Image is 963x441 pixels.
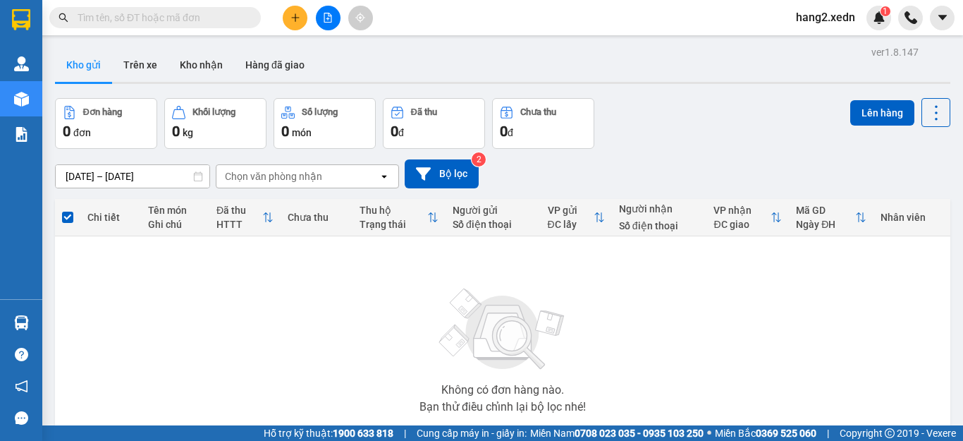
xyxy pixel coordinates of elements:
[432,280,573,379] img: svg+xml;base64,PHN2ZyBjbGFzcz0ibGlzdC1wbHVnX19zdmciIHhtbG5zPSJodHRwOi8vd3d3LnczLm9yZy8yMDAwL3N2Zy...
[873,11,885,24] img: icon-new-feature
[148,205,202,216] div: Tên món
[575,428,704,439] strong: 0708 023 035 - 0935 103 250
[73,127,91,138] span: đơn
[472,152,486,167] sup: 2
[417,425,527,441] span: Cung cấp máy in - giấy in:
[172,123,180,140] span: 0
[14,56,29,71] img: warehouse-icon
[548,219,594,230] div: ĐC lấy
[290,13,300,23] span: plus
[59,13,68,23] span: search
[55,48,112,82] button: Kho gửi
[850,100,914,126] button: Lên hàng
[323,13,333,23] span: file-add
[15,380,28,393] span: notification
[619,220,700,231] div: Số điện thoại
[83,107,122,117] div: Đơn hàng
[56,165,209,188] input: Select a date range.
[904,11,917,24] img: phone-icon
[225,169,322,183] div: Chọn văn phòng nhận
[492,98,594,149] button: Chưa thu0đ
[530,425,704,441] span: Miền Nam
[789,199,873,236] th: Toggle SortBy
[15,348,28,361] span: question-circle
[707,430,711,436] span: ⚪️
[12,9,30,30] img: logo-vxr
[885,428,895,438] span: copyright
[112,48,168,82] button: Trên xe
[283,6,307,30] button: plus
[148,219,202,230] div: Ghi chú
[706,199,789,236] th: Toggle SortBy
[264,425,393,441] span: Hỗ trợ kỹ thuật:
[713,219,771,230] div: ĐC giao
[548,205,594,216] div: VP gửi
[881,6,890,16] sup: 1
[827,425,829,441] span: |
[316,6,341,30] button: file-add
[619,203,700,215] div: Người nhận
[796,219,855,230] div: Ngày ĐH
[288,212,345,223] div: Chưa thu
[383,98,485,149] button: Đã thu0đ
[453,205,534,216] div: Người gửi
[281,123,289,140] span: 0
[541,199,612,236] th: Toggle SortBy
[398,127,404,138] span: đ
[63,123,70,140] span: 0
[333,428,393,439] strong: 1900 633 818
[500,123,508,140] span: 0
[216,219,262,230] div: HTTT
[871,44,919,60] div: ver 1.8.147
[360,205,427,216] div: Thu hộ
[15,411,28,425] span: message
[192,107,235,117] div: Khối lượng
[14,315,29,330] img: warehouse-icon
[14,92,29,107] img: warehouse-icon
[508,127,513,138] span: đ
[883,6,888,16] span: 1
[785,8,866,26] span: hang2.xedn
[55,98,157,149] button: Đơn hàng0đơn
[404,425,406,441] span: |
[360,219,427,230] div: Trạng thái
[164,98,266,149] button: Khối lượng0kg
[419,401,586,413] div: Bạn thử điều chỉnh lại bộ lọc nhé!
[355,13,365,23] span: aim
[936,11,949,24] span: caret-down
[520,107,556,117] div: Chưa thu
[715,425,816,441] span: Miền Bắc
[292,127,312,138] span: món
[168,48,234,82] button: Kho nhận
[209,199,281,236] th: Toggle SortBy
[274,98,376,149] button: Số lượng0món
[405,159,479,188] button: Bộ lọc
[756,428,816,439] strong: 0369 525 060
[930,6,955,30] button: caret-down
[379,171,390,182] svg: open
[881,212,943,223] div: Nhân viên
[796,205,855,216] div: Mã GD
[453,219,534,230] div: Số điện thoại
[302,107,338,117] div: Số lượng
[87,212,134,223] div: Chi tiết
[391,123,398,140] span: 0
[441,385,564,396] div: Không có đơn hàng nào.
[352,199,446,236] th: Toggle SortBy
[411,107,437,117] div: Đã thu
[348,6,373,30] button: aim
[234,48,316,82] button: Hàng đã giao
[14,127,29,142] img: solution-icon
[216,205,262,216] div: Đã thu
[183,127,193,138] span: kg
[78,10,244,25] input: Tìm tên, số ĐT hoặc mã đơn
[713,205,771,216] div: VP nhận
